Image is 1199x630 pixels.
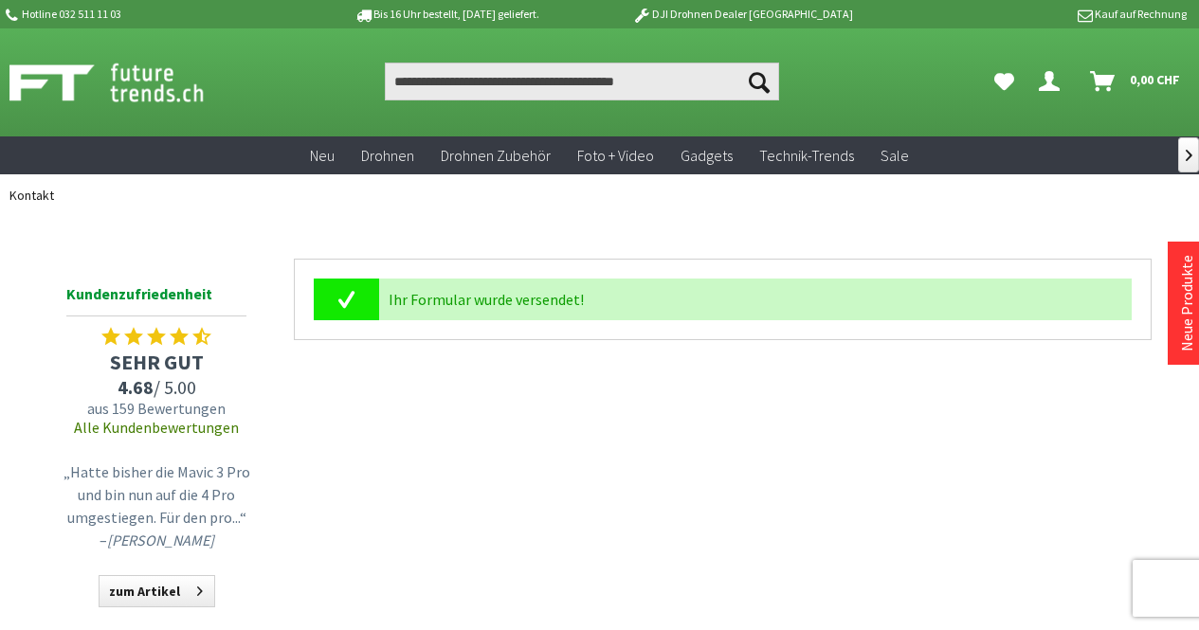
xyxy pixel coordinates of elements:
[881,146,909,165] span: Sale
[1082,63,1190,100] a: Warenkorb
[62,460,251,551] p: „Hatte bisher die Mavic 3 Pro und bin nun auf die 4 Pro umgestiegen. Für den pro...“ –
[107,531,214,549] em: [PERSON_NAME]
[297,136,348,175] a: Neu
[9,59,245,106] img: Shop Futuretrends - zur Startseite wechseln
[1031,63,1075,100] a: Dein Konto
[57,375,256,399] span: / 5.00
[1177,255,1196,351] a: Neue Produkte
[441,146,551,165] span: Drohnen Zubehör
[310,146,335,165] span: Neu
[1130,64,1180,95] span: 0,00 CHF
[564,136,667,175] a: Foto + Video
[99,575,215,607] a: zum Artikel
[57,399,256,418] span: aus 159 Bewertungen
[746,136,867,175] a: Technik-Trends
[739,63,779,100] button: Suchen
[9,187,54,204] span: Kontakt
[74,418,239,437] a: Alle Kundenbewertungen
[891,3,1187,26] p: Kauf auf Rechnung
[118,375,154,399] span: 4.68
[348,136,427,175] a: Drohnen
[594,3,890,26] p: DJI Drohnen Dealer [GEOGRAPHIC_DATA]
[66,281,246,316] span: Kundenzufriedenheit
[1186,150,1192,161] span: 
[385,63,779,100] input: Produkt, Marke, Kategorie, EAN, Artikelnummer…
[427,136,564,175] a: Drohnen Zubehör
[867,136,922,175] a: Sale
[577,146,654,165] span: Foto + Video
[361,146,414,165] span: Drohnen
[681,146,733,165] span: Gadgets
[389,288,1122,311] p: Ihr Formular wurde versendet!
[985,63,1024,100] a: Meine Favoriten
[3,3,299,26] p: Hotline 032 511 11 03
[759,146,854,165] span: Technik-Trends
[299,3,594,26] p: Bis 16 Uhr bestellt, [DATE] geliefert.
[57,349,256,375] span: SEHR GUT
[667,136,746,175] a: Gadgets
